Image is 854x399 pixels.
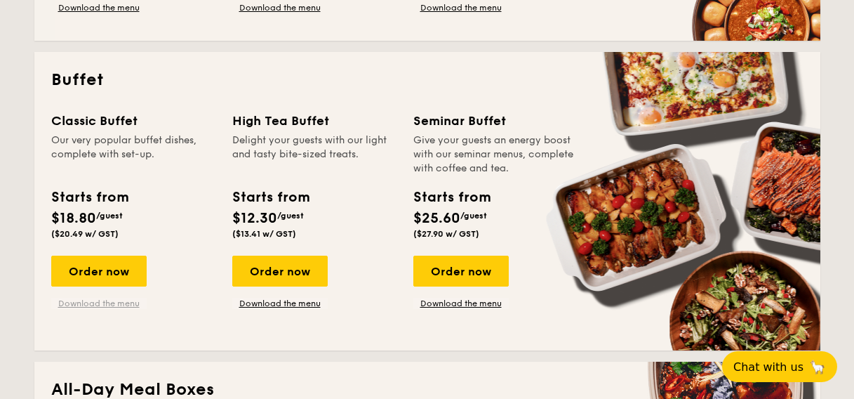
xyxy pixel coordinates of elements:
span: /guest [460,211,487,221]
span: $25.60 [413,210,460,227]
div: Classic Buffet [51,111,215,131]
span: /guest [277,211,304,221]
div: Order now [413,256,509,287]
div: High Tea Buffet [232,111,396,131]
a: Download the menu [51,2,147,13]
span: Chat with us [733,360,803,374]
div: Give your guests an energy boost with our seminar menus, complete with coffee and tea. [413,133,578,176]
div: Order now [232,256,328,287]
div: Starts from [413,187,490,208]
div: Order now [51,256,147,287]
div: Starts from [51,187,128,208]
a: Download the menu [413,298,509,309]
div: Our very popular buffet dishes, complete with set-up. [51,133,215,176]
a: Download the menu [51,298,147,309]
span: ($27.90 w/ GST) [413,229,479,239]
div: Starts from [232,187,309,208]
h2: Buffet [51,69,803,91]
span: $12.30 [232,210,277,227]
button: Chat with us🦙 [722,351,837,382]
span: $18.80 [51,210,96,227]
span: 🦙 [809,359,826,375]
div: Delight your guests with our light and tasty bite-sized treats. [232,133,396,176]
a: Download the menu [413,2,509,13]
span: ($13.41 w/ GST) [232,229,296,239]
a: Download the menu [232,2,328,13]
span: ($20.49 w/ GST) [51,229,119,239]
span: /guest [96,211,123,221]
a: Download the menu [232,298,328,309]
div: Seminar Buffet [413,111,578,131]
